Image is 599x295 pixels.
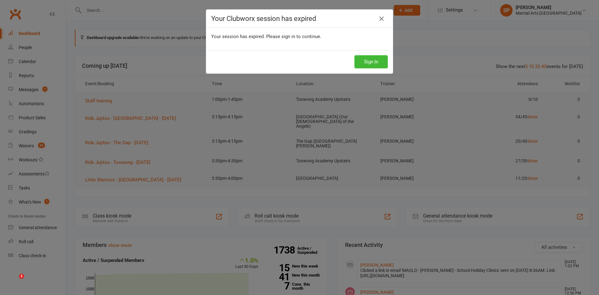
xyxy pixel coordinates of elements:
span: 1 [19,274,24,279]
span: Your session has expired. Please sign in to continue. [211,34,321,39]
iframe: Intercom live chat [6,274,21,289]
h4: Your Clubworx session has expired [211,15,388,22]
button: Sign In [354,55,388,68]
a: Close [377,14,387,24]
